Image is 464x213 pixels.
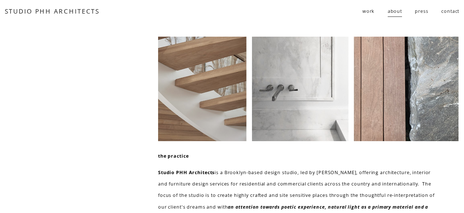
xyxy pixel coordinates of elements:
a: about [388,5,402,18]
a: STUDIO PHH ARCHITECTS [5,7,100,15]
strong: the practice [158,153,189,159]
span: work [362,5,375,17]
a: folder dropdown [362,5,375,18]
strong: Studio PHH Architects [158,169,215,176]
a: press [415,5,428,18]
a: contact [441,5,459,18]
